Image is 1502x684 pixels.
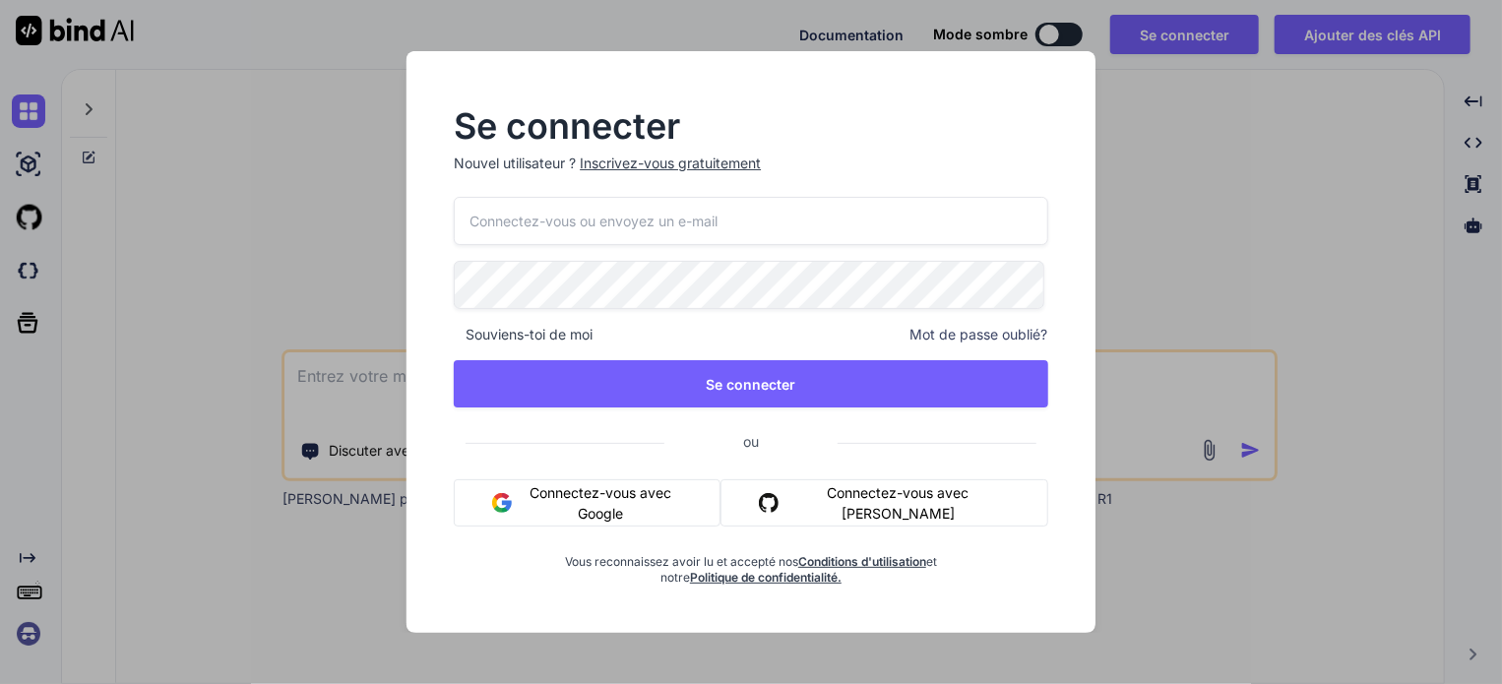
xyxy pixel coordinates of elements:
[531,484,672,522] font: Connectez-vous avec Google
[798,554,926,569] a: Conditions d'utilisation
[454,197,1047,245] input: Connectez-vous ou envoyez un e-mail
[454,104,680,148] font: Se connecter
[565,554,798,569] font: Vous reconnaissez avoir lu et accepté nos
[827,484,969,522] font: Connectez-vous avec [PERSON_NAME]
[720,479,1048,527] button: Connectez-vous avec [PERSON_NAME]
[690,570,842,585] a: Politique de confidentialité.
[660,554,937,585] font: et notre
[466,326,593,342] font: Souviens-toi de moi
[580,155,761,171] font: Inscrivez-vous gratuitement
[454,479,720,527] button: Connectez-vous avec Google
[707,376,796,393] font: Se connecter
[492,493,512,513] img: Google
[743,433,759,450] font: ou
[910,326,1048,342] font: Mot de passe oublié?
[454,360,1047,407] button: Se connecter
[759,493,779,513] img: github
[454,155,576,171] font: Nouvel utilisateur ?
